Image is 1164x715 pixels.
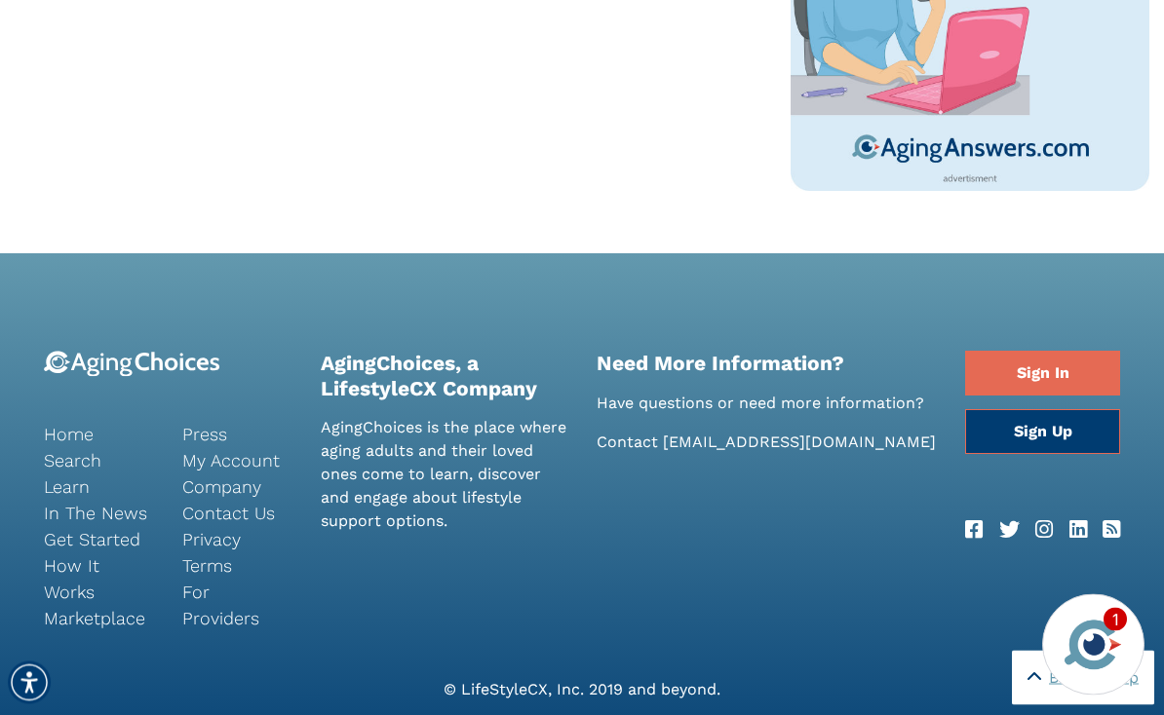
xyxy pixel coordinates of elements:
[44,501,153,527] a: In The News
[597,432,936,455] p: Contact
[965,515,983,546] a: Facebook
[999,515,1020,546] a: Twitter
[182,580,291,632] a: For Providers
[1104,608,1127,631] div: 1
[44,422,153,448] a: Home
[44,474,153,501] a: Learn
[1103,515,1120,546] a: RSS Feed
[597,393,936,416] p: Have questions or need more information?
[1035,515,1053,546] a: Instagram
[44,606,153,632] a: Marketplace
[1049,666,1139,690] span: Back to Top
[182,474,291,501] a: Company
[29,679,1135,702] div: © LifeStyleCX, Inc. 2019 and beyond.
[1069,515,1087,546] a: LinkedIn
[44,553,153,606] a: How It Works
[8,661,51,704] div: Accessibility Menu
[321,352,568,400] h2: AgingChoices, a LifestyleCX Company
[44,527,153,553] a: Get Started
[663,433,936,452] a: [EMAIL_ADDRESS][DOMAIN_NAME]
[965,410,1120,455] a: Sign Up
[321,417,568,534] p: AgingChoices is the place where aging adults and their loved ones come to learn, discover and eng...
[182,422,291,448] a: Press
[44,352,220,378] img: 9-logo.svg
[182,501,291,527] a: Contact Us
[1060,612,1126,678] img: avatar
[182,553,291,580] a: Terms
[182,527,291,553] a: Privacy
[965,352,1120,396] a: Sign In
[597,352,936,376] h2: Need More Information?
[44,448,153,474] a: Search
[182,448,291,474] a: My Account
